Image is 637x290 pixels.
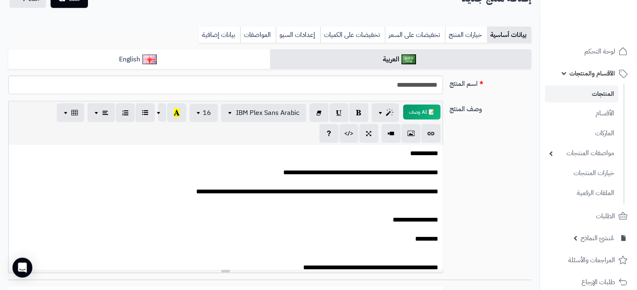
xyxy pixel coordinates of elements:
[270,49,532,70] a: العربية
[8,49,270,70] a: English
[445,27,487,43] a: خيارات المنتج
[545,184,618,202] a: الملفات الرقمية
[584,46,615,57] span: لوحة التحكم
[545,250,632,270] a: المراجعات والأسئلة
[545,105,618,122] a: الأقسام
[545,41,632,61] a: لوحة التحكم
[320,27,385,43] a: تخفيضات على الكميات
[240,27,276,43] a: المواصفات
[446,76,535,89] label: اسم المنتج
[545,85,618,102] a: المنتجات
[581,276,615,288] span: طلبات الإرجاع
[403,105,440,119] button: 📝 AI وصف
[581,232,614,244] span: مُنشئ النماذج
[487,27,531,43] a: بيانات أساسية
[545,206,632,226] a: الطلبات
[12,258,32,278] div: Open Intercom Messenger
[385,27,445,43] a: تخفيضات على السعر
[190,104,218,122] button: 16
[276,27,320,43] a: إعدادات السيو
[545,144,618,162] a: مواصفات المنتجات
[142,54,157,64] img: English
[221,104,306,122] button: IBM Plex Sans Arabic
[199,27,240,43] a: بيانات إضافية
[581,6,629,24] img: logo-2.png
[568,254,615,266] span: المراجعات والأسئلة
[596,210,615,222] span: الطلبات
[203,108,211,118] span: 16
[545,124,618,142] a: الماركات
[569,68,615,79] span: الأقسام والمنتجات
[446,101,535,114] label: وصف المنتج
[401,54,416,64] img: العربية
[545,164,618,182] a: خيارات المنتجات
[236,108,299,118] span: IBM Plex Sans Arabic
